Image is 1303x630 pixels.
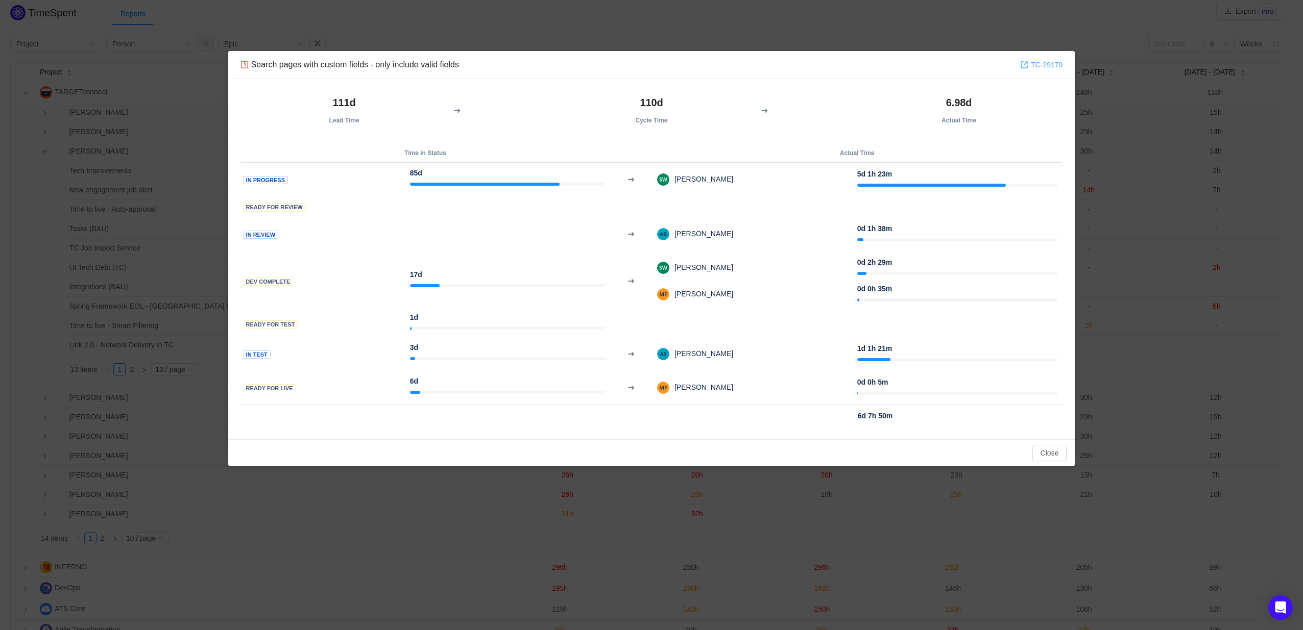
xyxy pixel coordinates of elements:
img: MF-6.png [657,382,669,394]
button: Close [1032,445,1067,461]
span: Ready for Live [243,384,296,393]
strong: 1d 1h 21m [857,344,892,352]
a: TC-29179 [1020,59,1063,70]
strong: 0d 0h 35m [857,285,892,293]
strong: 6d [410,377,418,385]
span: Dev Complete [243,278,294,286]
img: SW-5.png [657,262,669,274]
th: Cycle Time [548,91,756,129]
strong: 6d 7h 50m [858,412,892,420]
strong: 111d [333,97,356,108]
span: [PERSON_NAME] [669,290,733,298]
strong: 0d 0h 5m [857,378,888,386]
th: Actual Time [651,144,1063,162]
img: 10304 [240,61,249,69]
strong: 3d [410,343,418,351]
strong: 1d [410,313,418,321]
strong: 110d [640,97,663,108]
span: [PERSON_NAME] [669,349,733,358]
th: Lead Time [240,91,448,129]
strong: 6.98d [946,97,972,108]
span: In Review [243,231,278,239]
span: [PERSON_NAME] [669,263,733,271]
div: Search pages with custom fields - only include valid fields [240,59,459,70]
span: In Progress [243,176,288,185]
img: AB-4.png [657,228,669,240]
div: Open Intercom Messenger [1268,595,1293,620]
span: [PERSON_NAME] [669,230,733,238]
strong: 5d 1h 23m [857,170,892,178]
th: Actual Time [855,91,1063,129]
strong: 0d 1h 38m [857,224,892,233]
strong: 85d [410,169,422,177]
span: [PERSON_NAME] [669,383,733,391]
span: Ready for Test [243,320,298,329]
strong: 0d 2h 29m [857,258,892,266]
span: In Test [243,350,271,359]
th: Time in Status [240,144,611,162]
img: MF-6.png [657,288,669,300]
span: Ready for Review [243,203,306,212]
img: b31f5435241339ca97a4dbcf5d2780a5 [657,348,669,360]
strong: 17d [410,270,422,279]
img: SW-5.png [657,173,669,186]
span: [PERSON_NAME] [669,175,733,183]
